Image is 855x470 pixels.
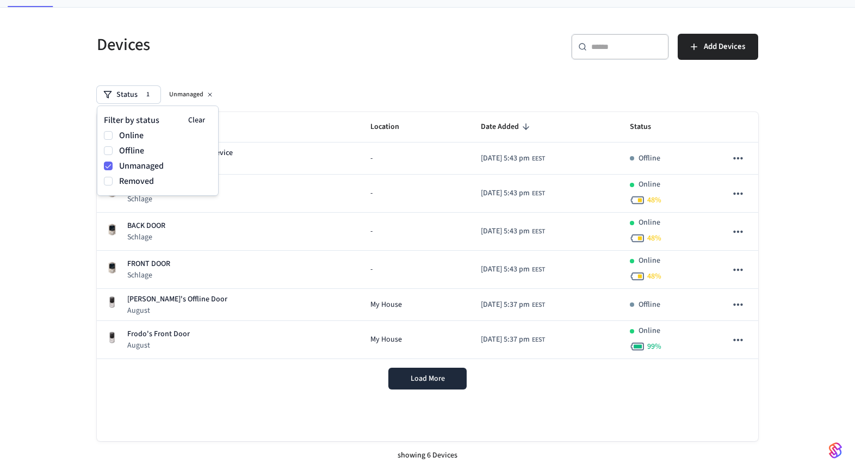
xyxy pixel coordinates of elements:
[481,153,545,164] div: Europe/Kiev
[370,119,413,135] span: Location
[647,271,661,282] span: 48 %
[639,153,660,164] p: Offline
[106,296,119,309] img: Yale Assure Touchscreen Wifi Smart Lock, Satin Nickel, Front
[127,220,165,232] p: BACK DOOR
[119,129,212,142] label: Online
[481,119,533,135] span: Date Added
[481,264,545,275] div: Europe/Kiev
[127,194,154,205] p: Schlage
[647,233,661,244] span: 48 %
[142,89,154,100] span: 1
[481,188,545,199] div: Europe/Kiev
[119,175,212,188] label: Removed
[532,335,545,345] span: EEST
[481,264,530,275] span: [DATE] 5:43 pm
[370,153,373,164] span: -
[104,114,159,127] span: Filter by status
[370,299,402,311] span: My House
[97,34,421,56] h5: Devices
[481,188,530,199] span: [DATE] 5:43 pm
[704,40,745,54] span: Add Devices
[532,265,545,275] span: EEST
[532,300,545,310] span: EEST
[411,373,445,384] span: Load More
[481,299,530,311] span: [DATE] 5:37 pm
[127,258,170,270] p: FRONT DOOR
[370,334,402,345] span: My House
[481,299,545,311] div: Europe/Kiev
[127,305,227,316] p: August
[106,331,119,344] img: Yale Assure Touchscreen Wifi Smart Lock, Satin Nickel, Front
[97,86,160,103] button: Status1
[370,188,373,199] span: -
[532,227,545,237] span: EEST
[182,113,212,128] button: Clear
[481,226,545,237] div: Europe/Kiev
[127,340,190,351] p: August
[639,217,660,228] p: Online
[639,325,660,337] p: Online
[481,226,530,237] span: [DATE] 5:43 pm
[639,179,660,190] p: Online
[532,154,545,164] span: EEST
[127,270,170,281] p: Schlage
[106,223,119,236] img: Schlage Sense Smart Deadbolt with Camelot Trim, Front
[97,112,758,359] table: sticky table
[481,153,530,164] span: [DATE] 5:43 pm
[647,195,661,206] span: 48 %
[639,299,660,311] p: Offline
[678,34,758,60] button: Add Devices
[165,88,219,101] div: Unmanaged
[647,341,661,352] span: 99 %
[630,119,665,135] span: Status
[532,189,545,199] span: EEST
[481,334,530,345] span: [DATE] 5:37 pm
[829,442,842,459] img: SeamLogoGradient.69752ec5.svg
[127,232,165,243] p: Schlage
[97,441,758,470] div: showing 6 Devices
[370,226,373,237] span: -
[639,255,660,267] p: Online
[119,144,212,157] label: Offline
[106,261,119,274] img: Schlage Sense Smart Deadbolt with Camelot Trim, Front
[127,294,227,305] p: [PERSON_NAME]'s Offline Door
[119,159,212,172] label: Unmanaged
[481,334,545,345] div: Europe/Kiev
[127,329,190,340] p: Frodo's Front Door
[388,368,467,389] button: Load More
[370,264,373,275] span: -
